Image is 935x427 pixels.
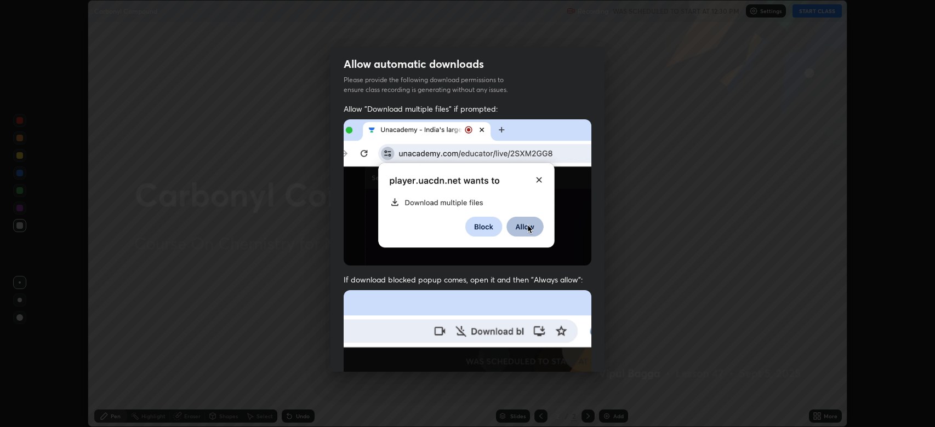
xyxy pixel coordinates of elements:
p: Please provide the following download permissions to ensure class recording is generating without... [344,75,521,95]
h2: Allow automatic downloads [344,57,484,71]
span: If download blocked popup comes, open it and then "Always allow": [344,274,591,285]
img: downloads-permission-allow.gif [344,119,591,266]
span: Allow "Download multiple files" if prompted: [344,103,591,114]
